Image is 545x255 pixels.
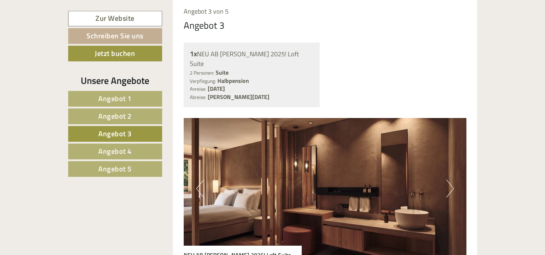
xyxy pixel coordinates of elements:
[190,48,197,59] b: 1x
[184,6,229,16] span: Angebot 3 von 5
[190,69,214,76] small: 2 Personen:
[98,163,132,174] span: Angebot 5
[208,92,269,101] b: [PERSON_NAME][DATE]
[446,179,454,197] button: Next
[217,76,249,85] b: Halbpension
[98,146,132,157] span: Angebot 4
[68,74,162,87] div: Unsere Angebote
[98,110,132,122] span: Angebot 2
[190,85,206,92] small: Anreise:
[216,68,229,76] b: Suite
[68,46,162,61] a: Jetzt buchen
[208,84,225,93] b: [DATE]
[196,179,204,197] button: Previous
[98,128,132,139] span: Angebot 3
[190,93,206,100] small: Abreise:
[68,28,162,44] a: Schreiben Sie uns
[190,48,314,68] div: NEU AB [PERSON_NAME] 2025! Loft Suite
[190,77,216,84] small: Verpflegung:
[184,18,225,32] div: Angebot 3
[98,93,132,104] span: Angebot 1
[68,11,162,26] a: Zur Website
